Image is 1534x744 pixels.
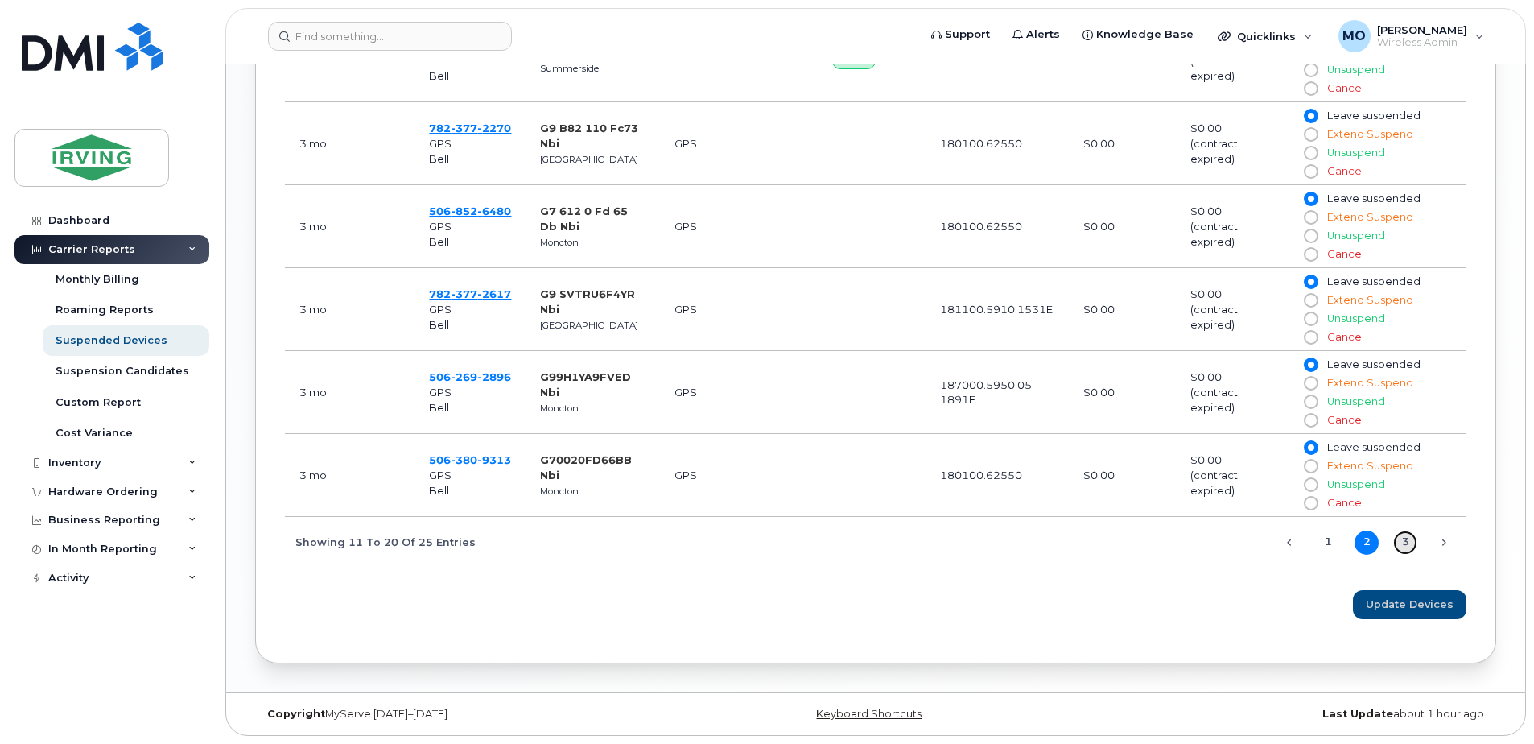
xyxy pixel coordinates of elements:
[285,268,414,351] td: May 28, 2025 08:02
[1304,229,1317,242] input: Unsuspend
[429,469,452,482] span: GPS
[945,27,990,43] span: Support
[1377,36,1467,49] span: Wireless Admin
[1322,708,1393,720] strong: Last Update
[267,708,325,720] strong: Copyright
[1176,102,1289,185] td: $0.00
[1069,434,1175,517] td: $0.00
[1327,20,1495,52] div: Mark O'Connell
[429,122,511,134] a: 7823772270
[429,152,449,165] span: Bell
[1304,147,1317,159] input: Unsuspend
[1190,385,1275,415] div: (contract expired)
[1304,294,1317,307] input: Extend Suspend
[285,351,414,434] td: May 28, 2025 08:02
[1327,441,1421,453] span: Leave suspended
[1327,165,1364,177] span: Cancel
[1304,275,1317,288] input: Leave suspended
[1304,211,1317,224] input: Extend Suspend
[429,303,452,316] span: GPS
[1304,460,1317,473] input: Extend Suspend
[429,370,511,383] span: 506
[660,351,818,434] td: GPS
[926,102,1070,185] td: 180100.62550
[1237,30,1296,43] span: Quicklinks
[1026,27,1060,43] span: Alerts
[477,122,511,134] span: 2270
[1096,27,1194,43] span: Knowledge Base
[1327,248,1364,260] span: Cancel
[1069,268,1175,351] td: $0.00
[477,370,511,383] span: 2896
[1304,441,1317,454] input: Leave suspended
[1190,302,1275,332] div: (contract expired)
[1176,185,1289,268] td: $0.00
[1190,53,1275,83] div: (contract expired)
[1304,377,1317,390] input: Extend Suspend
[429,137,452,150] span: GPS
[429,69,449,82] span: Bell
[540,154,638,165] small: [GEOGRAPHIC_DATA]
[451,205,477,217] span: 852
[285,185,414,268] td: May 28, 2025 08:02
[477,453,511,466] span: 9313
[1304,312,1317,325] input: Unsuspend
[660,434,818,517] td: GPS
[1393,531,1417,555] a: 3
[1304,82,1317,95] input: Cancel
[1327,331,1364,343] span: Cancel
[1176,351,1289,434] td: $0.00
[285,434,414,517] td: May 28, 2025 08:02
[1069,185,1175,268] td: $0.00
[1327,64,1385,76] span: Unsuspend
[429,318,449,331] span: Bell
[1304,478,1317,491] input: Unsuspend
[926,268,1070,351] td: 181100.5910 1531E
[451,453,477,466] span: 380
[255,708,669,721] div: MyServe [DATE]–[DATE]
[1304,64,1317,76] input: Unsuspend
[477,205,511,217] span: 6480
[429,205,511,217] a: 5068526480
[660,268,818,351] td: GPS
[1327,358,1421,370] span: Leave suspended
[1304,110,1317,122] input: Leave suspended
[285,527,476,555] div: Showing 11 to 20 of 25 entries
[816,708,922,720] a: Keyboard Shortcuts
[1316,531,1340,555] a: 1
[1327,294,1413,306] span: Extend Suspend
[1353,590,1466,619] button: Update Devices
[1304,414,1317,427] input: Cancel
[1327,211,1413,223] span: Extend Suspend
[1304,165,1317,178] input: Cancel
[429,370,511,383] a: 5062692896
[1071,19,1205,51] a: Knowledge Base
[1069,351,1175,434] td: $0.00
[429,287,511,300] span: 782
[1366,597,1454,612] span: Update Devices
[268,22,512,51] input: Find something...
[1206,20,1324,52] div: Quicklinks
[1377,23,1467,36] span: [PERSON_NAME]
[451,287,477,300] span: 377
[429,484,449,497] span: Bell
[926,351,1070,434] td: 187000.5950.05 1891E
[1176,268,1289,351] td: $0.00
[926,185,1070,268] td: 180100.62550
[1304,497,1317,510] input: Cancel
[1190,136,1275,166] div: (contract expired)
[540,320,638,331] small: [GEOGRAPHIC_DATA]
[540,287,635,316] strong: G9 SVTRU6F4YR Nbi
[540,370,631,399] strong: G99H1YA9FVED Nbi
[1304,192,1317,205] input: Leave suspended
[1327,414,1364,426] span: Cancel
[540,486,579,497] small: Moncton
[1327,82,1364,94] span: Cancel
[1327,312,1385,324] span: Unsuspend
[1327,377,1413,389] span: Extend Suspend
[1304,358,1317,371] input: Leave suspended
[429,453,511,466] span: 506
[1069,102,1175,185] td: $0.00
[1304,128,1317,141] input: Extend Suspend
[660,185,818,268] td: GPS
